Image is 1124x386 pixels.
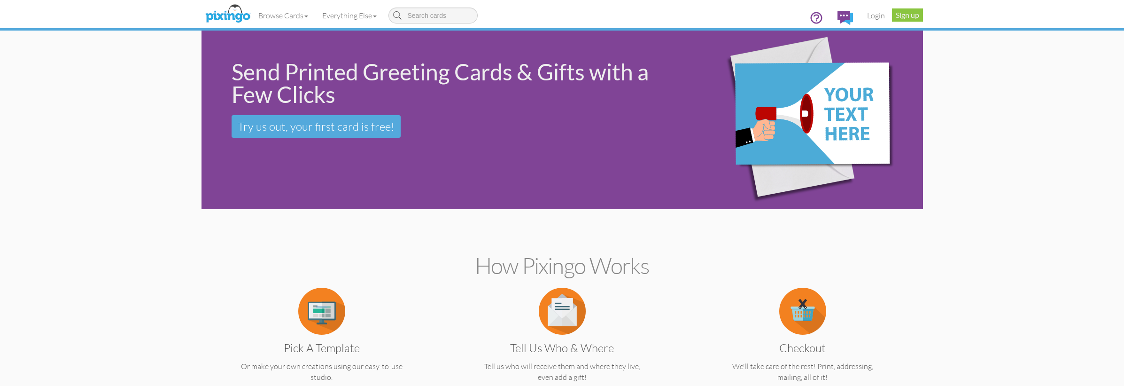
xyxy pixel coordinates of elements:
span: Try us out, your first card is free! [238,119,395,134]
a: Everything Else [315,4,384,27]
p: Or make your own creations using our easy-to-use studio. [220,361,424,383]
img: item.alt [779,288,826,335]
img: pixingo logo [203,2,253,26]
a: Sign up [892,8,923,22]
img: comments.svg [837,11,853,25]
p: Tell us who will receive them and where they live, even add a gift! [460,361,664,383]
h3: Checkout [708,342,898,354]
img: eb544e90-0942-4412-bfe0-c610d3f4da7c.png [690,17,917,223]
a: Tell us Who & Where Tell us who will receive them and where they live, even add a gift! [460,306,664,383]
img: item.alt [539,288,586,335]
h2: How Pixingo works [218,253,907,278]
a: Try us out, your first card is free! [232,115,401,138]
a: Checkout We'll take care of the rest! Print, addressing, mailing, all of it! [701,306,905,383]
div: Send Printed Greeting Cards & Gifts with a Few Clicks [232,61,675,106]
h3: Tell us Who & Where [467,342,657,354]
a: Pick a Template Or make your own creations using our easy-to-use studio. [220,306,424,383]
h3: Pick a Template [227,342,417,354]
a: Browse Cards [251,4,315,27]
img: item.alt [298,288,345,335]
input: Search cards [388,8,478,24]
a: Login [860,4,892,27]
p: We'll take care of the rest! Print, addressing, mailing, all of it! [701,361,905,383]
